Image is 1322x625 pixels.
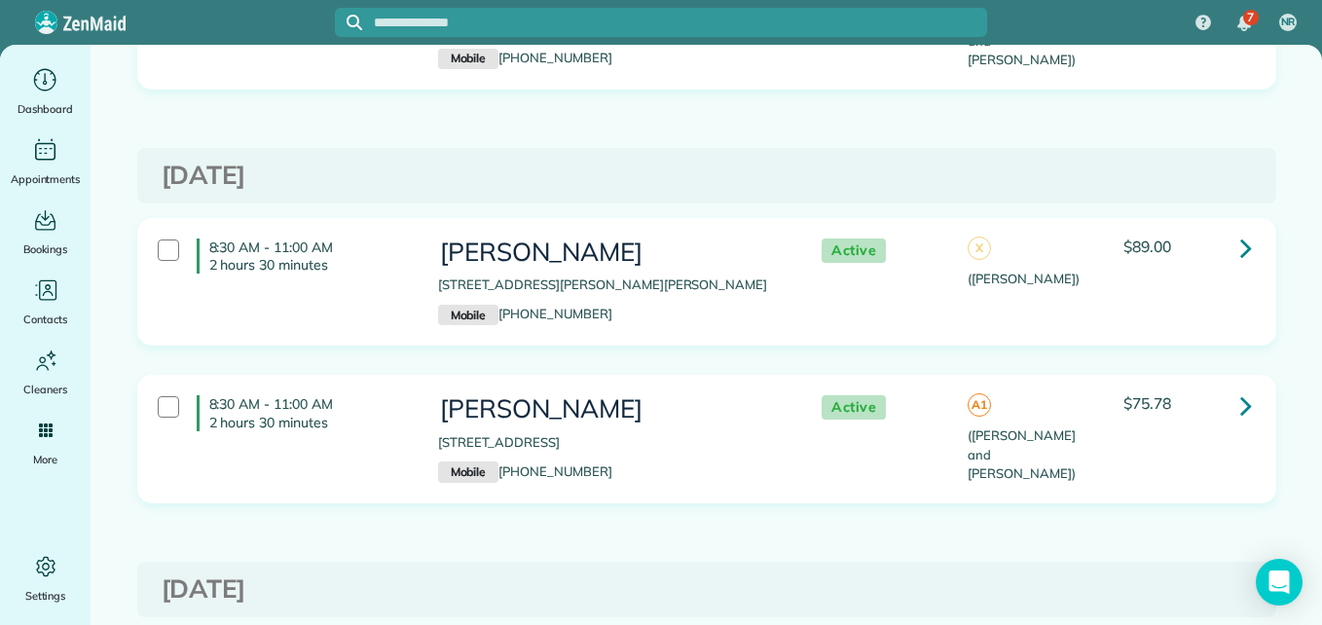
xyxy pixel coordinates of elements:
[335,15,362,30] button: Focus search
[438,461,498,483] small: Mobile
[968,427,1075,481] span: ([PERSON_NAME] and [PERSON_NAME])
[968,237,991,260] span: X
[8,551,83,606] a: Settings
[438,239,783,267] h3: [PERSON_NAME]
[438,433,783,453] p: [STREET_ADDRESS]
[822,395,886,420] span: Active
[1247,10,1254,25] span: 7
[438,50,612,65] a: Mobile[PHONE_NUMBER]
[25,586,66,606] span: Settings
[1256,559,1303,606] div: Open Intercom Messenger
[23,380,67,399] span: Cleaners
[23,239,68,259] span: Bookings
[822,239,886,263] span: Active
[968,393,991,417] span: A1
[197,239,409,274] h4: 8:30 AM - 11:00 AM
[162,162,1252,190] h3: [DATE]
[8,134,83,189] a: Appointments
[1123,237,1171,256] span: $89.00
[347,15,362,30] svg: Focus search
[1224,2,1265,45] div: 7 unread notifications
[33,450,57,469] span: More
[438,395,783,423] h3: [PERSON_NAME]
[8,345,83,399] a: Cleaners
[438,463,612,479] a: Mobile[PHONE_NUMBER]
[8,204,83,259] a: Bookings
[197,395,409,430] h4: 8:30 AM - 11:00 AM
[438,276,783,295] p: [STREET_ADDRESS][PERSON_NAME][PERSON_NAME]
[1281,15,1296,30] span: NR
[1123,393,1171,413] span: $75.78
[8,275,83,329] a: Contacts
[438,49,498,70] small: Mobile
[8,64,83,119] a: Dashboard
[438,305,498,326] small: Mobile
[438,306,612,321] a: Mobile[PHONE_NUMBER]
[23,310,67,329] span: Contacts
[162,575,1252,604] h3: [DATE]
[968,271,1079,286] span: ([PERSON_NAME])
[209,414,409,431] p: 2 hours 30 minutes
[209,256,409,274] p: 2 hours 30 minutes
[18,99,73,119] span: Dashboard
[11,169,81,189] span: Appointments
